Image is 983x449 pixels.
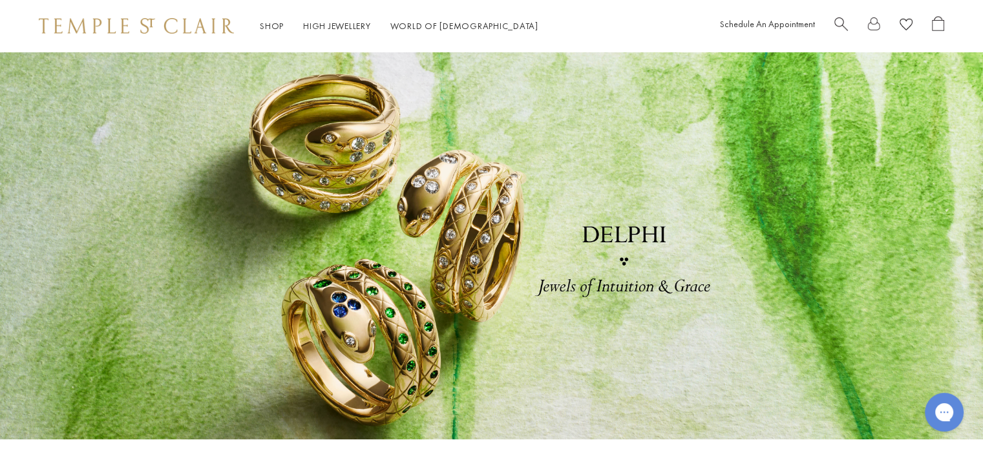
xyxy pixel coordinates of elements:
[260,20,284,32] a: ShopShop
[918,388,970,436] iframe: Gorgias live chat messenger
[932,16,944,36] a: Open Shopping Bag
[720,18,815,30] a: Schedule An Appointment
[260,18,538,34] nav: Main navigation
[303,20,371,32] a: High JewelleryHigh Jewellery
[39,18,234,34] img: Temple St. Clair
[900,16,913,36] a: View Wishlist
[390,20,538,32] a: World of [DEMOGRAPHIC_DATA]World of [DEMOGRAPHIC_DATA]
[834,16,848,36] a: Search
